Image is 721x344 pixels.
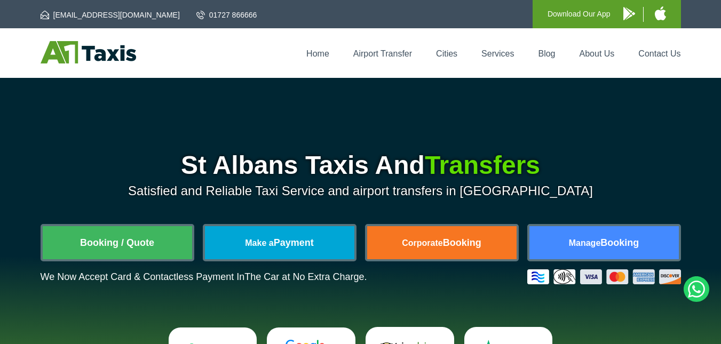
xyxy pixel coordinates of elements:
[481,49,514,58] a: Services
[548,7,611,21] p: Download Our App
[638,49,680,58] a: Contact Us
[655,6,666,20] img: A1 Taxis iPhone App
[527,269,681,284] img: Credit And Debit Cards
[41,153,681,178] h1: St Albans Taxis And
[41,271,367,283] p: We Now Accept Card & Contactless Payment In
[367,226,517,259] a: CorporateBooking
[623,7,635,20] img: A1 Taxis Android App
[353,49,412,58] a: Airport Transfer
[196,10,257,20] a: 01727 866666
[306,49,329,58] a: Home
[245,238,273,247] span: Make a
[538,49,555,58] a: Blog
[436,49,457,58] a: Cities
[425,151,540,179] span: Transfers
[580,49,615,58] a: About Us
[41,183,681,198] p: Satisfied and Reliable Taxi Service and airport transfers in [GEOGRAPHIC_DATA]
[205,226,354,259] a: Make aPayment
[569,238,601,247] span: Manage
[529,226,679,259] a: ManageBooking
[41,10,180,20] a: [EMAIL_ADDRESS][DOMAIN_NAME]
[244,271,367,282] span: The Car at No Extra Charge.
[402,238,442,247] span: Corporate
[41,41,136,63] img: A1 Taxis St Albans LTD
[43,226,192,259] a: Booking / Quote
